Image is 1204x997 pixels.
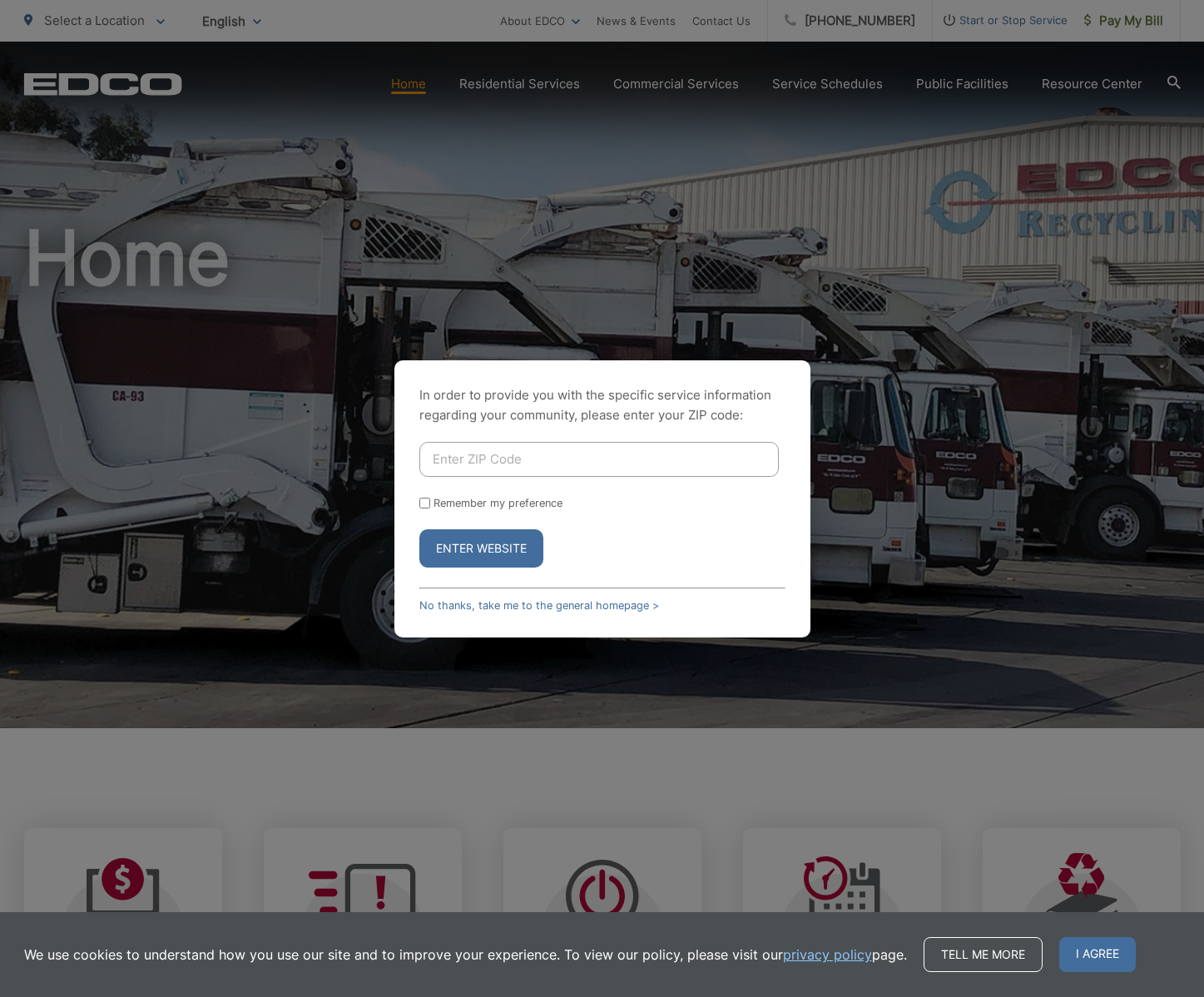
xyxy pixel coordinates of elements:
label: Remember my preference [434,497,562,509]
p: In order to provide you with the specific service information regarding your community, please en... [419,385,785,425]
a: No thanks, take me to the general homepage > [419,599,659,612]
p: We use cookies to understand how you use our site and to improve your experience. To view our pol... [24,945,907,965]
input: Enter ZIP Code [419,442,779,477]
a: Tell me more [924,937,1043,972]
button: Enter Website [419,529,543,568]
a: privacy policy [783,945,872,965]
span: I agree [1059,937,1136,972]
